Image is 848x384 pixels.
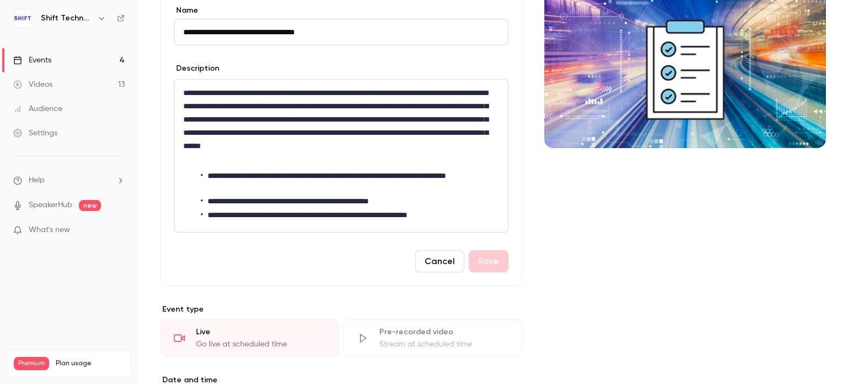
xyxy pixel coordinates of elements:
[415,250,464,272] button: Cancel
[160,304,522,315] p: Event type
[79,200,101,211] span: new
[379,327,508,338] div: Pre-recorded video
[196,339,325,350] div: Go live at scheduled time
[196,327,325,338] div: Live
[174,63,219,74] label: Description
[13,175,125,186] li: help-dropdown-opener
[174,80,508,232] div: editor
[56,359,124,368] span: Plan usage
[13,128,57,139] div: Settings
[379,339,508,350] div: Stream at scheduled time
[14,357,49,370] span: Premium
[13,103,62,114] div: Audience
[41,13,93,24] h6: Shift Technology
[14,9,31,27] img: Shift Technology
[160,319,339,357] div: LiveGo live at scheduled time
[174,79,508,233] section: description
[13,55,51,66] div: Events
[29,224,70,236] span: What's new
[343,319,522,357] div: Pre-recorded videoStream at scheduled time
[13,79,52,90] div: Videos
[29,199,72,211] a: SpeakerHub
[29,175,45,186] span: Help
[112,225,125,235] iframe: Noticeable Trigger
[174,5,508,16] label: Name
